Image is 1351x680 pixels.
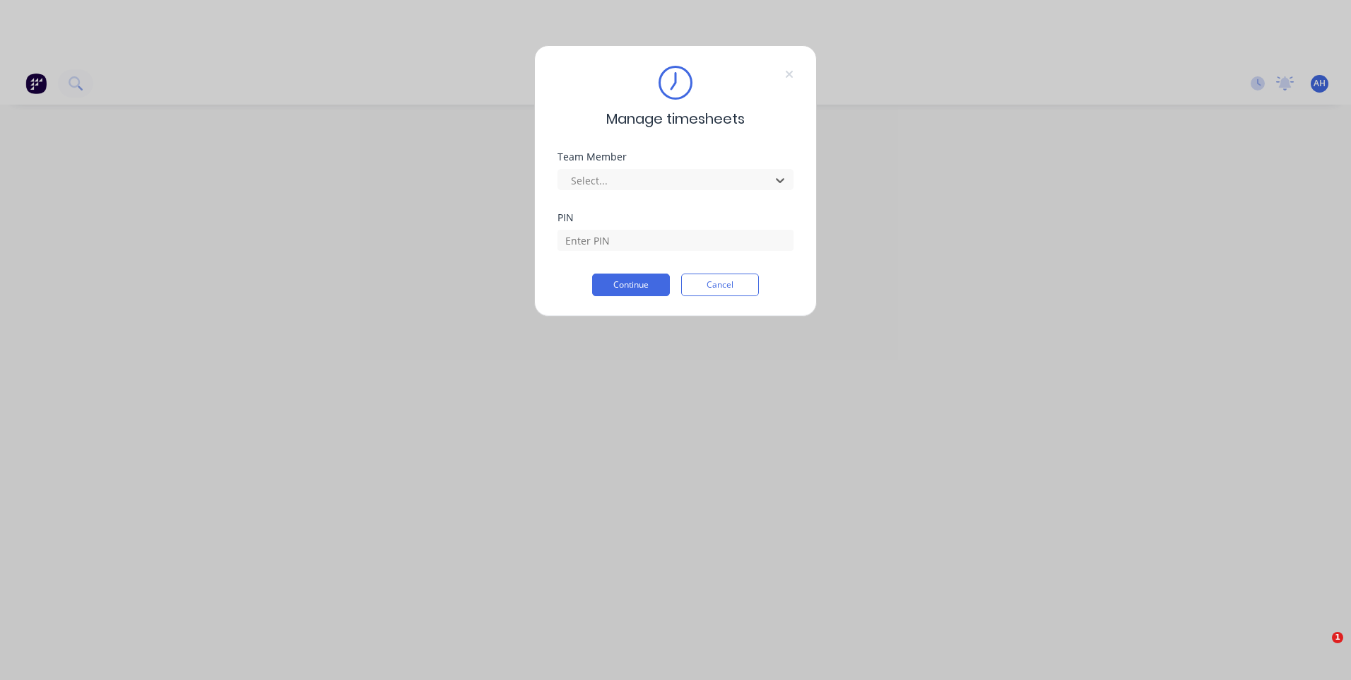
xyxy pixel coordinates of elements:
[557,152,794,162] div: Team Member
[557,230,794,251] input: Enter PIN
[1303,632,1337,666] iframe: Intercom live chat
[592,274,670,296] button: Continue
[681,274,759,296] button: Cancel
[557,213,794,223] div: PIN
[606,108,745,129] span: Manage timesheets
[1332,632,1343,643] span: 1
